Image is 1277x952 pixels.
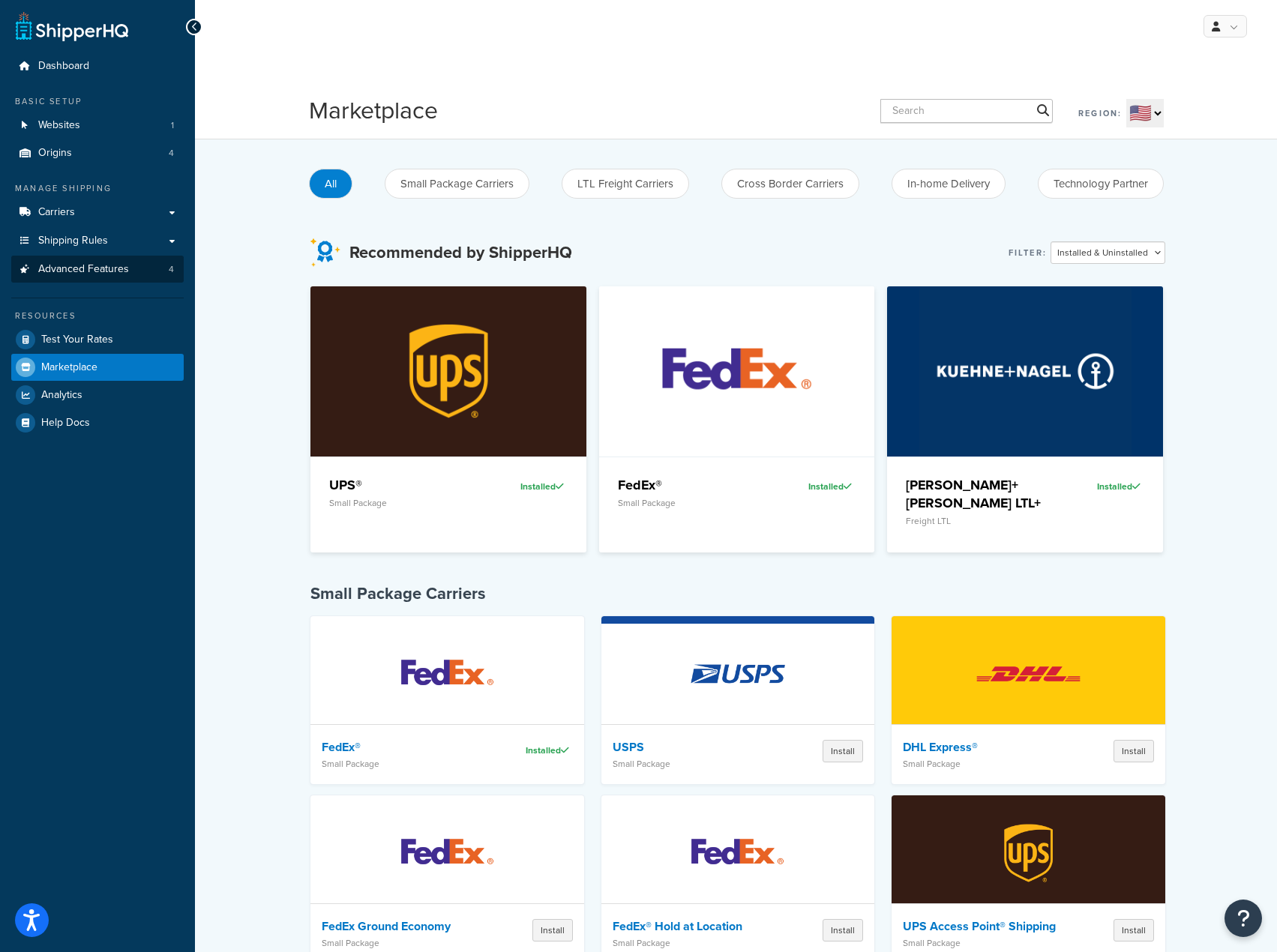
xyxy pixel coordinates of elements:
[322,919,477,934] h4: FedEx Ground Economy
[38,119,80,132] span: Websites
[11,409,184,436] a: Help Docs
[11,139,184,167] li: Origins
[601,616,875,784] a: USPSUSPSSmall PackageInstall
[11,112,184,139] li: Websites
[38,235,108,247] span: Shipping Rules
[1114,740,1154,762] button: Install
[903,740,1058,755] h4: DHL Express®
[385,169,529,199] button: Small Package Carriers
[618,498,760,508] p: Small Package
[562,169,689,199] button: LTL Freight Carriers
[672,801,803,906] img: FedEx® Hold at Location
[1060,476,1144,497] div: Installed
[310,286,586,552] a: UPS®UPS®Small PackageInstalled
[631,286,843,456] img: FedEx®
[38,147,72,160] span: Origins
[11,139,184,167] a: Origins4
[906,476,1048,512] h4: [PERSON_NAME]+[PERSON_NAME] LTL+
[41,361,97,374] span: Marketplace
[382,801,513,906] img: FedEx Ground Economy
[169,147,174,160] span: 4
[322,938,477,948] p: Small Package
[41,389,82,402] span: Analytics
[721,169,859,199] button: Cross Border Carriers
[1009,242,1047,263] label: Filter:
[488,740,573,761] div: Installed
[963,621,1094,726] img: DHL Express®
[11,382,184,409] a: Analytics
[38,206,75,219] span: Carriers
[11,256,184,283] a: Advanced Features4
[532,919,573,942] button: Install
[887,286,1163,552] a: Kuehne+Nagel LTL+[PERSON_NAME]+[PERSON_NAME] LTL+Freight LTLInstalled
[41,334,113,346] span: Test Your Rates
[11,326,184,353] a: Test Your Rates
[309,169,352,199] button: All
[903,919,1058,934] h4: UPS Access Point® Shipping
[11,227,184,255] a: Shipping Rules
[613,938,768,948] p: Small Package
[349,244,572,262] h3: Recommended by ShipperHQ
[38,60,89,73] span: Dashboard
[11,95,184,108] div: Basic Setup
[11,112,184,139] a: Websites1
[1225,900,1262,937] button: Open Resource Center
[599,286,875,552] a: FedEx®FedEx®Small PackageInstalled
[171,119,174,132] span: 1
[329,476,472,494] h4: UPS®
[906,516,1048,526] p: Freight LTL
[343,286,555,456] img: UPS®
[892,616,1165,784] a: DHL Express®DHL Express®Small PackageInstall
[613,919,768,934] h4: FedEx® Hold at Location
[38,263,129,276] span: Advanced Features
[880,99,1053,123] input: Search
[11,354,184,381] a: Marketplace
[672,621,803,726] img: USPS
[823,919,863,942] button: Install
[903,938,1058,948] p: Small Package
[618,476,760,494] h4: FedEx®
[892,169,1006,199] button: In-home Delivery
[11,199,184,226] a: Carriers
[771,476,856,497] div: Installed
[919,286,1132,456] img: Kuehne+Nagel LTL+
[382,621,513,726] img: FedEx®
[1038,169,1164,199] button: Technology Partner
[903,759,1058,769] p: Small Package
[613,759,768,769] p: Small Package
[322,740,477,755] h4: FedEx®
[483,476,568,497] div: Installed
[310,616,584,784] a: FedEx®FedEx®Small PackageInstalled
[823,740,863,762] button: Install
[11,52,184,80] a: Dashboard
[613,740,768,755] h4: USPS
[11,310,184,322] div: Resources
[963,801,1094,906] img: UPS Access Point® Shipping
[309,94,438,127] h1: Marketplace
[11,256,184,283] li: Advanced Features
[41,417,90,430] span: Help Docs
[11,182,184,195] div: Manage Shipping
[310,582,1165,605] h4: Small Package Carriers
[169,263,174,276] span: 4
[1078,103,1122,124] label: Region:
[1114,919,1154,942] button: Install
[329,498,472,508] p: Small Package
[322,759,477,769] p: Small Package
